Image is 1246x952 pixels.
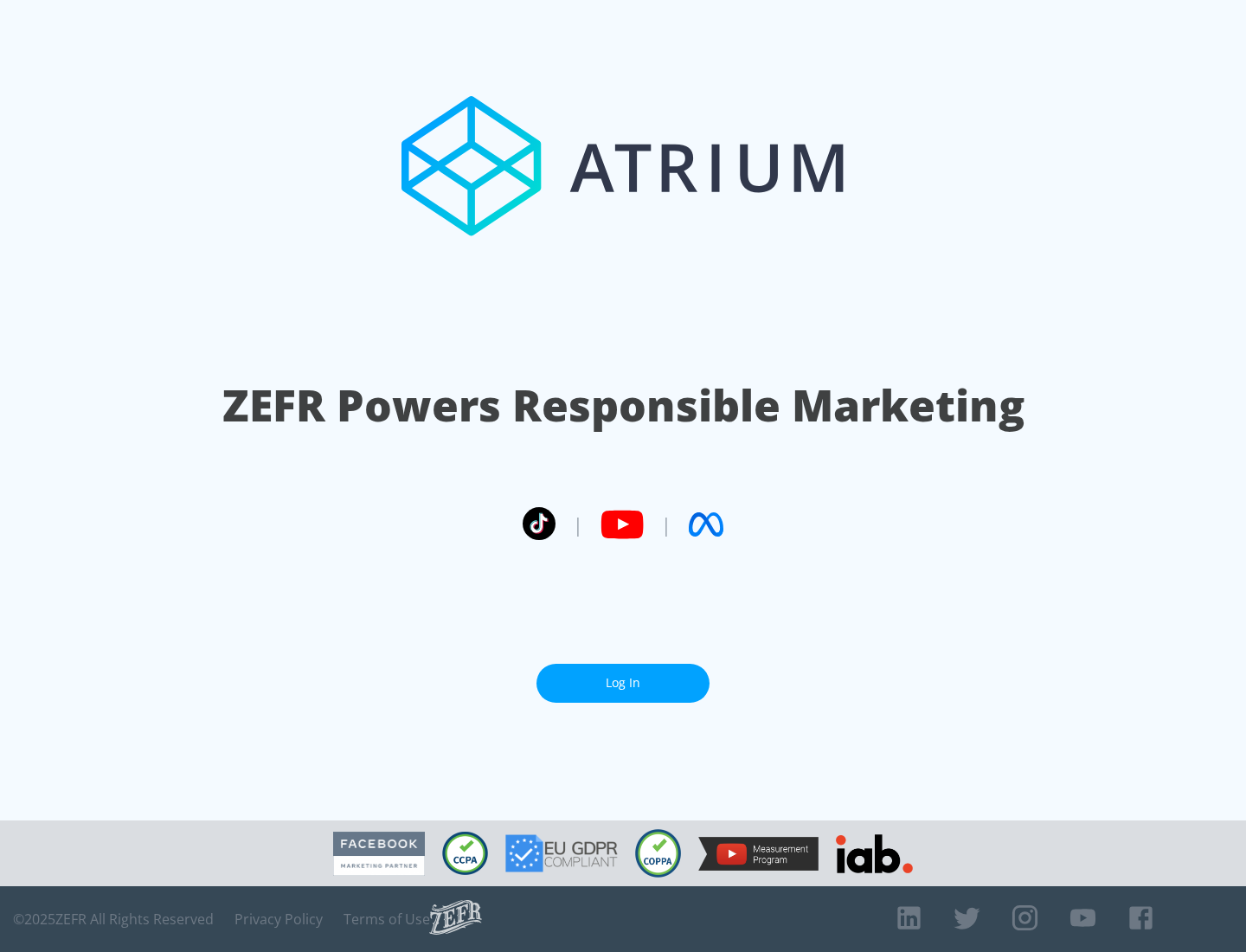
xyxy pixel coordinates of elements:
img: CCPA Compliant [442,832,488,875]
img: GDPR Compliant [505,834,618,872]
a: Terms of Use [344,910,430,928]
img: COPPA Compliant [635,829,681,878]
span: | [573,511,583,537]
a: Privacy Policy [234,910,323,928]
span: © 2025 ZEFR All Rights Reserved [13,910,214,928]
img: Facebook Marketing Partner [333,832,425,876]
img: IAB [836,834,913,873]
img: YouTube Measurement Program [698,837,819,871]
a: Log In [536,664,710,703]
span: | [661,511,671,537]
h1: ZEFR Powers Responsible Marketing [222,376,1024,435]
